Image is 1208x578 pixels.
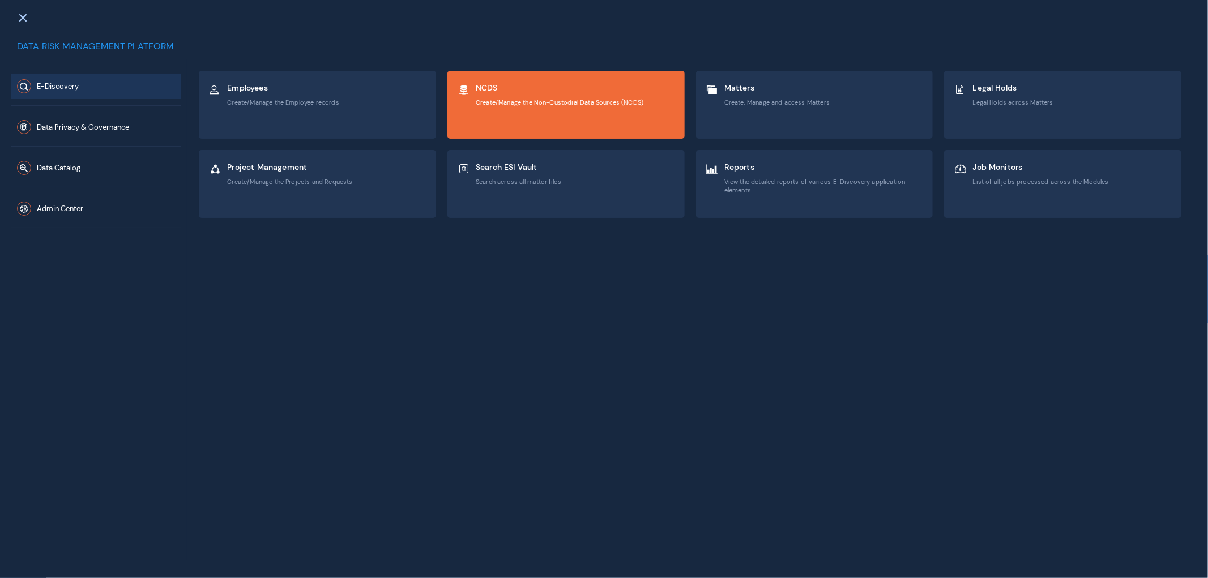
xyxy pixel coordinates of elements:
span: Legal Holds across Matters [973,99,1053,106]
span: Admin Center [37,204,83,214]
button: E-Discovery [11,74,181,99]
button: Data Privacy & Governance [11,114,181,140]
span: List of all jobs processed across the Modules [973,178,1109,186]
span: Create/Manage the Employee records [227,99,339,106]
span: Project Management [227,162,352,172]
span: Job Monitors [973,162,1109,172]
span: Data Privacy & Governance [37,123,129,132]
span: Search ESI Vault [476,162,561,172]
span: Legal Holds [973,83,1053,93]
div: Data Risk Management Platform [11,40,1185,59]
span: Matters [724,83,830,93]
span: Create, Manage and access Matters [724,99,830,106]
span: Employees [227,83,339,93]
span: NCDS [476,83,643,93]
span: E-Discovery [37,82,79,92]
button: Admin Center [11,196,181,221]
span: Data Catalog [37,164,80,173]
span: Reports [724,162,924,172]
span: Create/Manage the Non-Custodial Data Sources (NCDS) [476,99,643,106]
span: View the detailed reports of various E-Discovery application elements [724,178,924,194]
span: Create/Manage the Projects and Requests [227,178,352,186]
span: Search across all matter files [476,178,561,186]
button: Data Catalog [11,155,181,181]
